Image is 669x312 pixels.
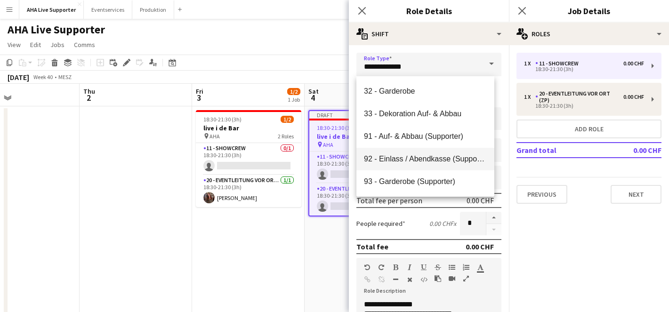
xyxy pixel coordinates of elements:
span: Week 40 [31,73,55,80]
div: 0.00 CHF [623,94,644,100]
h3: Job Details [509,5,669,17]
button: Add role [516,120,661,138]
button: Bold [392,264,399,271]
td: 0.00 CHF [602,143,661,158]
h3: Role Details [349,5,509,17]
td: Grand total [516,143,602,158]
button: Underline [420,264,427,271]
span: 92 - Einlass / Abendkasse (Supporter) [364,154,487,163]
div: 18:30-21:30 (3h) [524,67,644,72]
div: 1 x [524,60,535,67]
div: 11 - Showcrew [535,60,582,67]
a: Edit [26,39,45,51]
div: 1 x [524,94,535,100]
h3: live i de Bar [196,124,301,132]
span: 32 - Garderobe [364,87,487,96]
button: Insert video [449,275,455,282]
span: 4 [307,92,319,103]
button: Text Color [477,264,484,271]
button: Previous [516,185,567,204]
a: Jobs [47,39,68,51]
app-job-card: 18:30-21:30 (3h)1/2live i de Bar AHA2 Roles11 - Showcrew0/118:30-21:30 (3h) 20 - Eventleitung vor... [196,110,301,207]
button: Undo [364,264,371,271]
a: Comms [70,39,99,51]
app-card-role: 20 - Eventleitung vor Ort (ZP)1/118:30-21:30 (3h)[PERSON_NAME] [196,175,301,207]
div: 0.00 CHF x [429,219,456,228]
div: 20 - Eventleitung vor Ort (ZP) [535,90,623,104]
button: Ordered List [463,264,469,271]
app-job-card: Draft18:30-21:30 (3h)0/2live i de Bar AHA2 Roles11 - Showcrew0/118:30-21:30 (3h) 20 - Eventleitun... [308,110,414,216]
div: Total fee [356,242,388,251]
span: 1/2 [281,116,294,123]
button: Increase [486,212,501,224]
span: View [8,40,21,49]
button: Eventservices [84,0,132,19]
app-card-role: 20 - Eventleitung vor Ort (ZP)0/118:30-21:30 (3h) [309,184,413,216]
div: Total fee per person [356,196,422,205]
div: 1 Job [288,96,300,103]
div: Draft [309,111,413,119]
div: 0.00 CHF [466,242,494,251]
div: Shift [349,23,509,45]
span: Sat [308,87,319,96]
button: Italic [406,264,413,271]
span: 1/2 [287,88,300,95]
button: Redo [378,264,385,271]
app-card-role: 11 - Showcrew0/118:30-21:30 (3h) [196,143,301,175]
div: MESZ [58,73,72,80]
h3: live i de Bar [309,132,413,141]
h1: AHA Live Supporter [8,23,105,37]
div: 18:30-21:30 (3h) [524,104,644,108]
button: Next [611,185,661,204]
button: Strikethrough [435,264,441,271]
span: 2 Roles [278,133,294,140]
span: Jobs [50,40,64,49]
span: 18:30-21:30 (3h) [317,124,355,131]
span: 91 - Auf- & Abbau (Supporter) [364,132,487,141]
button: AHA Live Supporter [19,0,84,19]
span: Comms [74,40,95,49]
span: 18:30-21:30 (3h) [203,116,242,123]
span: Thu [83,87,95,96]
button: HTML Code [420,276,427,283]
span: AHA [323,141,333,148]
span: 3 [194,92,203,103]
span: AHA [210,133,220,140]
app-card-role: 11 - Showcrew0/118:30-21:30 (3h) [309,152,413,184]
div: [DATE] [8,72,29,82]
label: People required [356,219,405,228]
a: View [4,39,24,51]
div: Roles [509,23,669,45]
span: 33 - Dekoration Auf- & Abbau [364,109,487,118]
span: Edit [30,40,41,49]
div: 0.00 CHF [623,60,644,67]
button: Horizontal Line [392,276,399,283]
button: Produktion [132,0,174,19]
span: Fri [196,87,203,96]
span: 2 [82,92,95,103]
button: Fullscreen [463,275,469,282]
button: Paste as plain text [435,275,441,282]
button: Clear Formatting [406,276,413,283]
button: Unordered List [449,264,455,271]
span: 93 - Garderobe (Supporter) [364,177,487,186]
div: 0.00 CHF [467,196,494,205]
